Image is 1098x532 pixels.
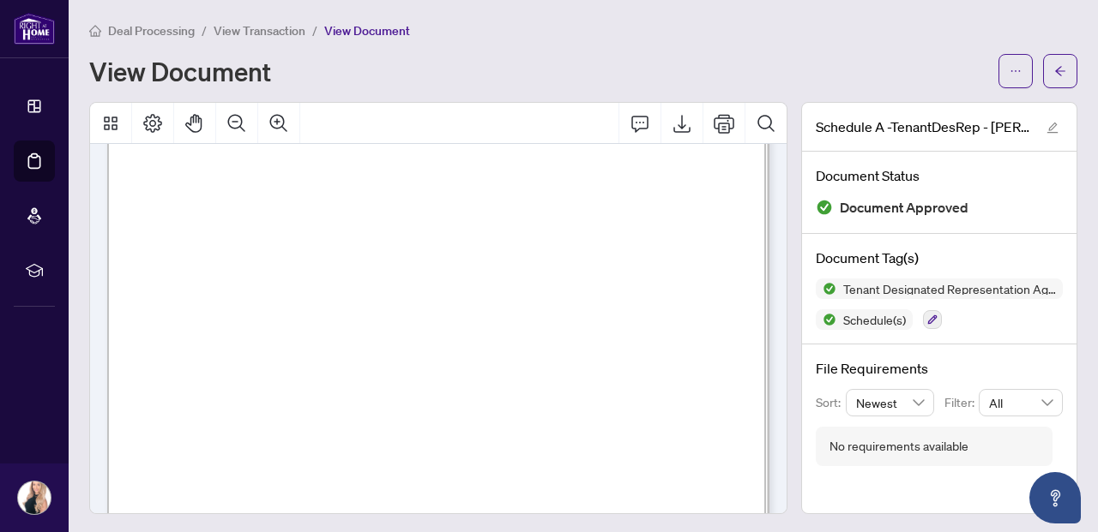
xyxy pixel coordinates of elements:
img: Document Status [816,199,833,216]
h4: Document Tag(s) [816,248,1063,268]
span: arrow-left [1054,65,1066,77]
div: No requirements available [830,437,968,456]
span: All [989,390,1053,415]
li: / [202,21,207,40]
span: Tenant Designated Representation Agreement [836,283,1063,295]
span: Deal Processing [108,23,195,39]
span: edit [1047,122,1059,134]
span: View Document [324,23,410,39]
img: Status Icon [816,309,836,330]
span: ellipsis [1010,65,1022,77]
span: home [89,25,101,37]
button: Open asap [1029,472,1081,523]
img: Status Icon [816,278,836,299]
img: Profile Icon [18,481,51,514]
p: Sort: [816,393,846,412]
h4: Document Status [816,165,1063,186]
img: logo [14,13,55,45]
span: Schedule A -TenantDesRep - [PERSON_NAME].pdf [816,117,1030,137]
span: Newest [856,390,925,415]
span: View Transaction [214,23,305,39]
span: Document Approved [840,196,968,219]
span: Schedule(s) [836,314,913,326]
h1: View Document [89,57,271,85]
li: / [312,21,317,40]
p: Filter: [944,393,979,412]
h4: File Requirements [816,358,1063,379]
